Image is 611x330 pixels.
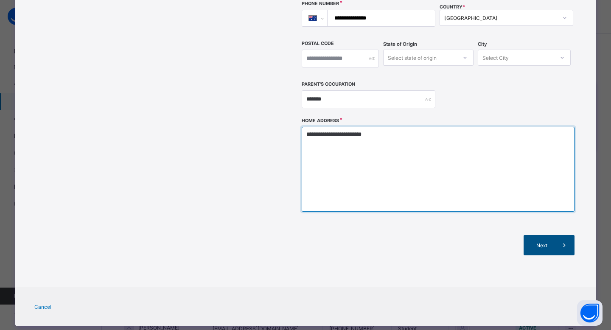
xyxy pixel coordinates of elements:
[530,242,554,249] span: Next
[383,41,417,47] span: State of Origin
[440,4,465,10] span: COUNTRY
[444,15,558,21] div: [GEOGRAPHIC_DATA]
[302,1,339,6] label: Phone Number
[34,304,51,310] span: Cancel
[478,41,487,47] span: City
[388,50,437,66] div: Select state of origin
[577,300,603,326] button: Open asap
[482,50,509,66] div: Select City
[302,118,339,123] label: Home Address
[302,41,334,46] label: Postal Code
[302,81,355,87] label: Parent's Occupation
